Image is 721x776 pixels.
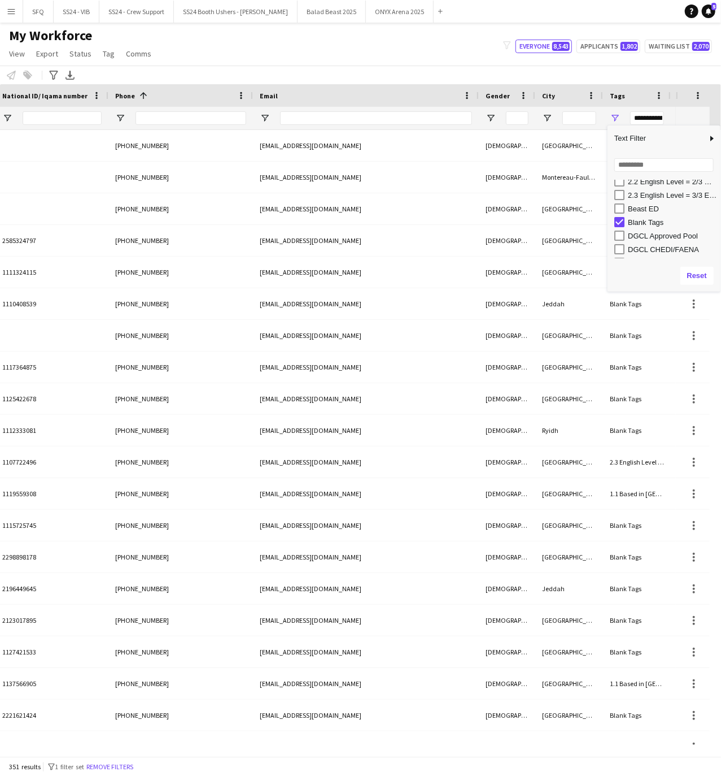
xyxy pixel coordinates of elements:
div: [GEOGRAPHIC_DATA] [535,731,603,762]
div: [EMAIL_ADDRESS][DOMAIN_NAME] [253,415,479,446]
div: [DEMOGRAPHIC_DATA] [479,731,535,762]
span: Tags [610,92,625,100]
div: Blank Tags [603,320,671,351]
div: [EMAIL_ADDRESS][DOMAIN_NAME] [253,700,479,731]
a: 5 [702,5,715,18]
span: 1144095237 [2,743,36,751]
a: Tag [98,46,119,61]
div: [DEMOGRAPHIC_DATA] [479,605,535,636]
div: [DEMOGRAPHIC_DATA] [479,478,535,509]
button: Remove filters [84,761,136,773]
div: [DEMOGRAPHIC_DATA] [479,668,535,699]
div: Blank Tags [603,130,671,161]
button: SFQ [23,1,54,23]
button: Open Filter Menu [486,113,496,123]
app-action-btn: Advanced filters [47,68,60,82]
span: Gender [486,92,510,100]
button: Reset [680,267,714,285]
span: 2196449645 [2,584,36,593]
button: Balad Beast 2025 [298,1,366,23]
div: [DEMOGRAPHIC_DATA] [479,415,535,446]
div: [DEMOGRAPHIC_DATA] [479,541,535,573]
div: [GEOGRAPHIC_DATA] [535,510,603,541]
button: ONYX Arena 2025 [366,1,434,23]
div: [GEOGRAPHIC_DATA] [535,700,603,731]
div: Ryidh [535,415,603,446]
span: Status [69,49,91,59]
div: Blank Tags [603,352,671,383]
span: 1115725745 [2,521,36,530]
button: SS24 - Crew Support [99,1,174,23]
div: Blank Tags [603,605,671,636]
div: [PHONE_NUMBER] [108,700,253,731]
div: 1.1 Based in [GEOGRAPHIC_DATA], [GEOGRAPHIC_DATA] Phase 1 - HG [603,478,671,509]
div: [EMAIL_ADDRESS][DOMAIN_NAME] [253,257,479,288]
div: [DEMOGRAPHIC_DATA] [479,573,535,604]
button: Waiting list2,070 [645,40,712,53]
div: [EMAIL_ADDRESS][DOMAIN_NAME] [253,731,479,762]
button: Applicants1,802 [576,40,640,53]
div: [EMAIL_ADDRESS][DOMAIN_NAME] [253,636,479,667]
div: [GEOGRAPHIC_DATA] [535,130,603,161]
div: [EMAIL_ADDRESS][DOMAIN_NAME] [253,162,479,193]
div: [PHONE_NUMBER] [108,731,253,762]
div: [PHONE_NUMBER] [108,193,253,224]
span: 1 filter set [55,762,84,771]
div: [DEMOGRAPHIC_DATA] [479,383,535,414]
div: Blank Tags [603,510,671,541]
div: [EMAIL_ADDRESS][DOMAIN_NAME] [253,352,479,383]
div: DGCL CHEDI/FAENA [628,245,717,254]
span: Export [36,49,58,59]
span: 1125422678 [2,394,36,403]
div: [GEOGRAPHIC_DATA] [535,352,603,383]
input: National ID/ Iqama number Filter Input [23,111,102,125]
span: 1110408539 [2,300,36,308]
div: Blank Tags [603,731,671,762]
div: [PHONE_NUMBER] [108,257,253,288]
div: [GEOGRAPHIC_DATA] [535,320,603,351]
div: [PHONE_NUMBER] [108,130,253,161]
div: [GEOGRAPHIC_DATA] [535,478,603,509]
span: 1117364875 [2,363,36,371]
div: [EMAIL_ADDRESS][DOMAIN_NAME] [253,130,479,161]
div: [PHONE_NUMBER] [108,668,253,699]
div: [DEMOGRAPHIC_DATA] [479,320,535,351]
div: Blank Tags [603,573,671,604]
div: [EMAIL_ADDRESS][DOMAIN_NAME] [253,510,479,541]
div: [GEOGRAPHIC_DATA] [535,446,603,478]
span: 2221621424 [2,711,36,719]
button: SS24 Booth Ushers - [PERSON_NAME] [174,1,298,23]
a: Comms [121,46,156,61]
button: Open Filter Menu [260,113,270,123]
span: 1107722496 [2,458,36,466]
span: 1,802 [621,42,638,51]
div: Jeddah [535,288,603,319]
input: Email Filter Input [280,111,472,125]
div: Column Filter [608,125,720,292]
div: [EMAIL_ADDRESS][DOMAIN_NAME] [253,668,479,699]
div: [PHONE_NUMBER] [108,383,253,414]
div: [DEMOGRAPHIC_DATA] [479,446,535,478]
div: [PHONE_NUMBER] [108,573,253,604]
div: 1.1 Based in [GEOGRAPHIC_DATA], [GEOGRAPHIC_DATA] Phase 1 - HG [603,668,671,699]
div: [PHONE_NUMBER] [108,288,253,319]
div: [DEMOGRAPHIC_DATA] [479,700,535,731]
div: [EMAIL_ADDRESS][DOMAIN_NAME] [253,605,479,636]
div: [PHONE_NUMBER] [108,352,253,383]
span: Email [260,92,278,100]
span: Comms [126,49,151,59]
div: Blank Tags [603,383,671,414]
button: Open Filter Menu [115,113,125,123]
div: [GEOGRAPHIC_DATA] [535,383,603,414]
div: Blank Tags [603,225,671,256]
span: 2585324797 [2,236,36,245]
span: Tag [103,49,115,59]
button: Open Filter Menu [542,113,552,123]
div: [DEMOGRAPHIC_DATA] [479,352,535,383]
span: 1127421533 [2,648,36,656]
span: My Workforce [9,27,92,44]
div: [PHONE_NUMBER] [108,446,253,478]
div: Blank Tags [603,288,671,319]
div: [EMAIL_ADDRESS][DOMAIN_NAME] [253,478,479,509]
button: SS24 - VIB [54,1,99,23]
